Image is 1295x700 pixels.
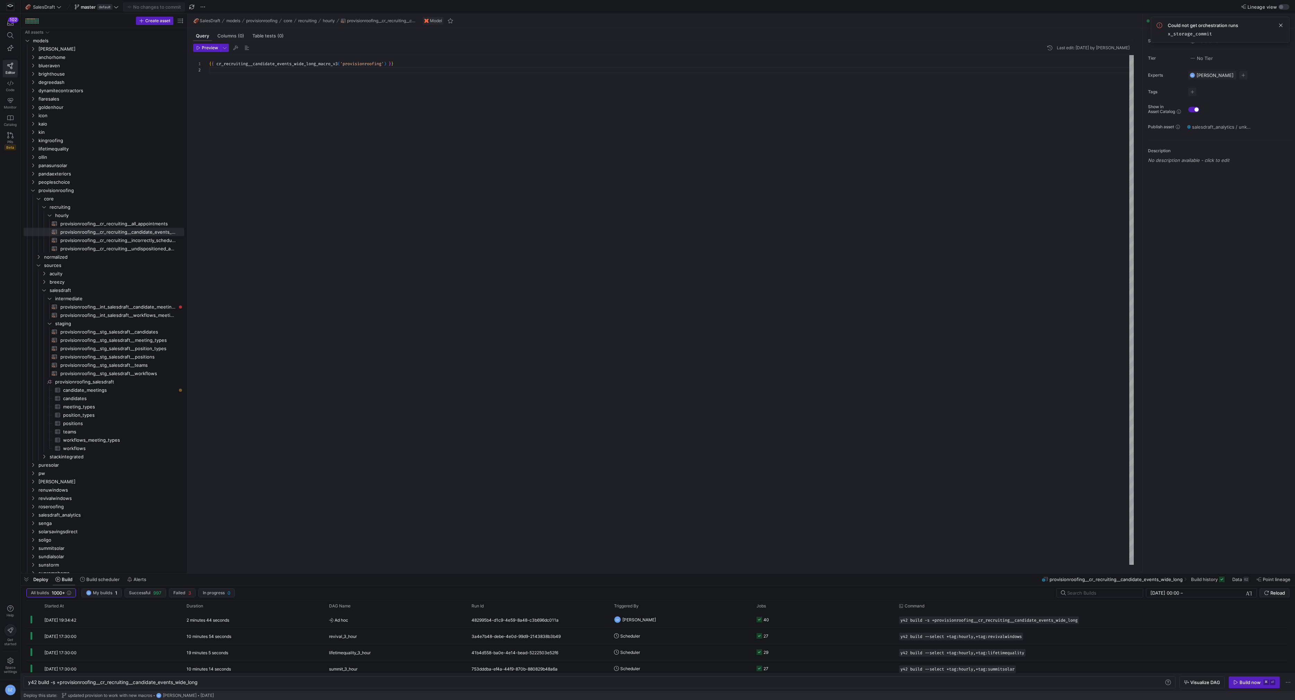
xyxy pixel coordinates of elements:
span: hourly [55,211,183,219]
span: (0) [277,34,284,38]
div: DZ [86,590,92,596]
span: Deploy [33,577,48,582]
span: 1000+ [52,590,65,596]
div: DZ [5,684,16,695]
div: Press SPACE to select this row. [24,511,184,519]
span: kingroofing [38,137,183,145]
span: kin [38,128,183,136]
span: summit_3_hour [329,661,357,677]
div: Press SPACE to select this row. [24,311,184,319]
a: candidates​​​​​​​​​ [24,394,184,403]
button: Point lineage [1253,573,1294,585]
a: position_types​​​​​​​​​ [24,411,184,419]
span: Started At [44,604,64,608]
span: intermediate [55,295,183,303]
span: summitsolar [38,544,183,552]
div: Press SPACE to select this row. [24,469,184,477]
div: Press SPACE to select this row. [24,328,184,336]
div: Press SPACE to select this row. [24,278,184,286]
button: Reload [1260,588,1289,597]
p: No description available - click to edit [1148,157,1292,163]
button: Getstarted [3,622,18,649]
a: teams​​​​​​​​​ [24,427,184,436]
span: { [209,61,211,67]
div: 1 [193,61,201,67]
button: masterdefault [73,2,120,11]
span: In progress [203,590,225,595]
span: default [97,4,112,10]
span: provisionroofing__int_salesdraft__workflows_meeting_types​​​​​​​​​​ [60,311,176,319]
span: dynamitecontractors [38,87,183,95]
span: salesdraft_analytics [38,511,183,519]
div: Press SPACE to select this row. [24,28,184,36]
div: Press SPACE to select this row. [24,45,184,53]
a: provisionroofing_salesdraft​​​​​​​​ [24,378,184,386]
span: No Tier [1190,55,1213,61]
span: degreedash [38,78,183,86]
span: pw [38,469,183,477]
span: teams​​​​​​​​​ [63,428,176,436]
span: icon [38,112,183,120]
div: Press SPACE to select this row. [24,494,184,502]
span: recruiting [50,203,183,211]
a: provisionroofing__cr_recruiting__all_appointments​​​​​​​​​​ [24,219,184,228]
span: senga [38,519,183,527]
div: Press SPACE to select this row. [24,336,184,344]
span: peopleschoice [38,178,183,186]
img: https://storage.googleapis.com/y42-prod-data-exchange/images/Yf2Qvegn13xqq0DljGMI0l8d5Zqtiw36EXr8... [7,3,14,10]
span: provisionroofing__stg_salesdraft__teams​​​​​​​​​​ [60,361,176,369]
span: brighthouse [38,70,183,78]
span: models [33,37,183,45]
span: } [389,61,391,67]
span: ollin [38,153,183,161]
span: flaresales [38,95,183,103]
img: No tier [1190,55,1195,61]
div: All assets [25,30,43,35]
a: provisionroofing__stg_salesdraft__workflows​​​​​​​​​​ [24,369,184,378]
div: 41b4d558-ba0e-4e14-bead-5222503e52f6 [467,644,610,660]
span: 🏈 [193,18,198,23]
div: Press SPACE to select this row. [24,145,184,153]
button: 🏈SalesDraft [24,2,63,11]
span: hourly [323,18,335,23]
span: positions​​​​​​​​​ [63,420,176,427]
div: Press SPACE to select this row. [24,394,184,403]
span: candidates​​​​​​​​​ [63,395,176,403]
span: provisionroofing__stg_salesdraft__meeting_types​​​​​​​​​​ [60,336,176,344]
span: Status [1148,38,1183,43]
button: 🏈SalesDraft [192,17,222,25]
span: All builds [31,590,49,595]
span: provisionroofing__stg_salesdraft__position_types​​​​​​​​​​ [60,345,176,353]
code: x_storage_commit [1168,31,1212,37]
div: Press SPACE to select this row. [24,452,184,461]
div: Press SPACE to select this row. [24,294,184,303]
div: Press SPACE to select this row. [24,186,184,195]
span: Build [62,577,72,582]
span: provisionroofing__cr_recruiting__undispositioned_appointments​​​​​​​​​​ [60,245,176,253]
div: Press SPACE to select this row. [24,253,184,261]
button: DZMy builds1 [81,588,122,597]
span: blueraven [38,62,183,70]
span: lifetimequality [38,145,183,153]
span: ( [338,61,340,67]
div: Press SPACE to select this row. [24,319,184,328]
div: Press SPACE to select this row. [24,552,184,561]
div: Press SPACE to select this row. [24,78,184,86]
a: Code [3,77,18,95]
span: Columns [217,34,244,38]
span: } [391,61,394,67]
div: Press SPACE to select this row. [24,161,184,170]
div: Press SPACE to select this row. [24,111,184,120]
div: Press SPACE to select this row. [24,369,184,378]
span: sunstorm [38,561,183,569]
span: models [226,18,240,23]
span: 1 [115,590,117,596]
span: goldenhour [38,103,183,111]
kbd: ⌘ [1263,680,1269,685]
button: salesdraft_analytics / unknown / CR_RECRUITING__CANDIDATE_EVENTS_WIDE_LONG [1185,122,1255,131]
a: PRsBeta [3,129,18,153]
div: Press SPACE to select this row. [24,53,184,61]
span: Beta [5,145,16,150]
button: All builds1000+ [26,588,76,597]
span: Publish asset [1148,124,1174,129]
